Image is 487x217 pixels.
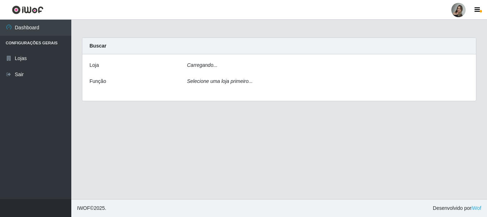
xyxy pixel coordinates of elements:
[89,61,99,69] label: Loja
[89,43,106,49] strong: Buscar
[187,62,218,68] i: Carregando...
[433,204,481,212] span: Desenvolvido por
[471,205,481,211] a: iWof
[77,205,90,211] span: IWOF
[77,204,106,212] span: © 2025 .
[187,78,253,84] i: Selecione uma loja primeiro...
[12,5,43,14] img: CoreUI Logo
[89,78,106,85] label: Função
